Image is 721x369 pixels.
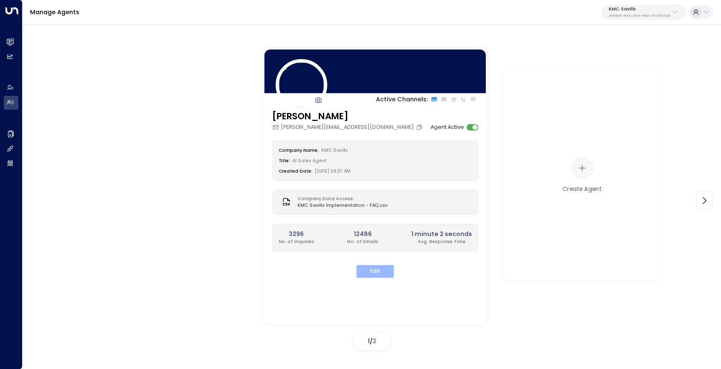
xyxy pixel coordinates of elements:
div: Create Agent [562,185,602,193]
h2: 12486 [347,230,378,239]
p: No. of Emails [347,239,378,246]
a: Manage Agents [30,8,79,16]
label: Title: [279,158,290,164]
button: Edit [356,265,394,278]
h2: 1 minute 2 seconds [411,230,472,239]
p: Active Channels: [376,95,428,104]
div: / [353,333,391,350]
p: 29d18009-f04e-46e5-95aa-f7b470917cc8 [609,14,670,18]
p: No. of Inquiries [279,239,315,246]
div: [PERSON_NAME][EMAIL_ADDRESS][DOMAIN_NAME] [272,124,424,132]
span: KMC Savills Implementation - FAQ.csv [297,202,388,209]
h3: [PERSON_NAME] [272,110,424,123]
img: 78_headshot.jpg [276,60,328,111]
button: Copy [416,124,424,131]
span: 2 [373,337,376,345]
label: Company Data Access: [297,196,384,202]
label: Created Date: [279,168,313,175]
label: Company Name: [279,148,319,154]
span: KMC Savills [321,148,348,154]
span: AI Sales Agent [292,158,327,164]
span: 1 [368,337,370,345]
label: Agent Active [431,124,464,132]
button: KMC Savills29d18009-f04e-46e5-95aa-f7b470917cc8 [601,5,686,20]
span: [DATE] 09:37 AM [315,168,351,175]
p: Avg. Response Time [411,239,472,246]
h2: 3296 [279,230,315,239]
p: KMC Savills [609,7,670,12]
